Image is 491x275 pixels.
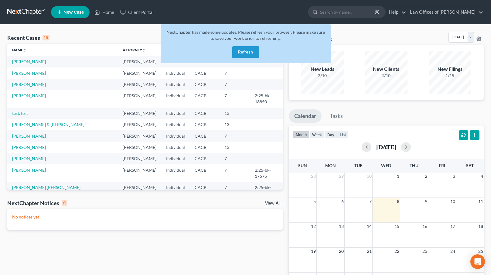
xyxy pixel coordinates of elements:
[123,48,146,52] a: Attorneyunfold_more
[450,223,456,230] span: 17
[190,67,220,79] td: CACB
[320,6,376,18] input: Search by name...
[422,248,428,255] span: 23
[450,248,456,255] span: 24
[452,173,456,180] span: 3
[381,163,391,168] span: Wed
[220,142,250,153] td: 13
[118,90,161,108] td: [PERSON_NAME]
[12,156,46,161] a: [PERSON_NAME]
[190,90,220,108] td: CACB
[190,130,220,142] td: CACB
[310,173,316,180] span: 28
[23,49,27,52] i: unfold_more
[301,73,344,79] div: 2/10
[232,46,259,58] button: Refresh
[396,198,400,205] span: 8
[429,73,471,79] div: 1/15
[118,130,161,142] td: [PERSON_NAME]
[190,182,220,199] td: CACB
[478,198,484,205] span: 11
[220,164,250,182] td: 7
[161,153,190,164] td: Individual
[394,223,400,230] span: 15
[466,163,474,168] span: Sat
[161,130,190,142] td: Individual
[161,90,190,108] td: Individual
[118,56,161,67] td: [PERSON_NAME]
[7,34,49,41] div: Recent Cases
[338,223,344,230] span: 13
[394,248,400,255] span: 22
[161,67,190,79] td: Individual
[12,59,46,64] a: [PERSON_NAME]
[161,79,190,90] td: Individual
[7,199,67,207] div: NextChapter Notices
[310,248,316,255] span: 19
[12,145,46,150] a: [PERSON_NAME]
[338,248,344,255] span: 20
[118,153,161,164] td: [PERSON_NAME]
[298,163,307,168] span: Sun
[410,163,418,168] span: Thu
[118,108,161,119] td: [PERSON_NAME]
[220,182,250,199] td: 7
[366,173,372,180] span: 30
[118,164,161,182] td: [PERSON_NAME]
[365,66,407,73] div: New Clients
[12,167,46,173] a: [PERSON_NAME]
[12,48,27,52] a: Nameunfold_more
[161,164,190,182] td: Individual
[91,7,117,18] a: Home
[289,109,322,123] a: Calendar
[250,90,283,108] td: 2:25-bk-18850
[450,198,456,205] span: 10
[12,82,46,87] a: [PERSON_NAME]
[338,173,344,180] span: 29
[376,144,396,150] h2: [DATE]
[190,108,220,119] td: CACB
[220,153,250,164] td: 7
[63,10,84,15] span: New Case
[62,200,67,206] div: 0
[478,223,484,230] span: 18
[161,182,190,199] td: Individual
[439,163,445,168] span: Fri
[366,248,372,255] span: 21
[341,198,344,205] span: 6
[424,198,428,205] span: 9
[118,119,161,130] td: [PERSON_NAME]
[118,79,161,90] td: [PERSON_NAME]
[118,67,161,79] td: [PERSON_NAME]
[424,173,428,180] span: 2
[190,153,220,164] td: CACB
[190,164,220,182] td: CACB
[422,223,428,230] span: 16
[161,119,190,130] td: Individual
[369,198,372,205] span: 7
[366,223,372,230] span: 14
[12,111,28,116] a: test, test
[12,133,46,139] a: [PERSON_NAME]
[396,173,400,180] span: 1
[12,122,84,127] a: [PERSON_NAME] & [PERSON_NAME]
[310,223,316,230] span: 12
[12,214,278,220] p: No notices yet!
[142,49,146,52] i: unfold_more
[365,73,407,79] div: 1/10
[429,66,471,73] div: New Filings
[220,90,250,108] td: 7
[161,142,190,153] td: Individual
[480,173,484,180] span: 4
[220,67,250,79] td: 7
[190,119,220,130] td: CACB
[117,7,157,18] a: Client Portal
[166,29,325,41] span: NextChapter has made some updates. Please refresh your browser. Please make sure to save your wor...
[161,108,190,119] td: Individual
[12,70,46,76] a: [PERSON_NAME]
[12,93,46,98] a: [PERSON_NAME]
[220,130,250,142] td: 7
[293,130,309,139] button: month
[354,163,362,168] span: Tue
[12,185,80,190] a: [PERSON_NAME] [PERSON_NAME]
